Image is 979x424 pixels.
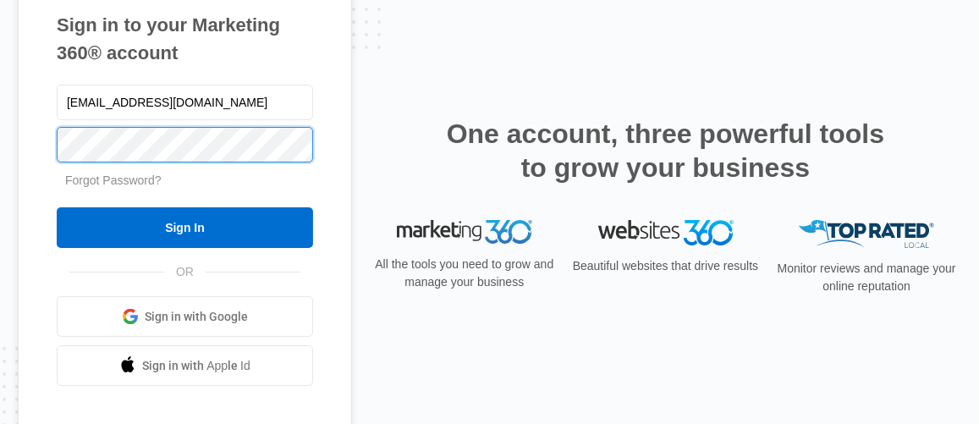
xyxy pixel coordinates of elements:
[397,220,532,244] img: Marketing 360
[57,207,313,248] input: Sign In
[571,257,761,275] p: Beautiful websites that drive results
[370,256,559,291] p: All the tools you need to grow and manage your business
[57,85,313,120] input: Email
[65,173,162,187] a: Forgot Password?
[772,260,961,295] p: Monitor reviews and manage your online reputation
[145,308,248,326] span: Sign in with Google
[57,296,313,337] a: Sign in with Google
[598,220,734,245] img: Websites 360
[57,11,313,67] h1: Sign in to your Marketing 360® account
[164,263,206,281] span: OR
[57,345,313,386] a: Sign in with Apple Id
[142,357,250,375] span: Sign in with Apple Id
[799,220,934,248] img: Top Rated Local
[442,117,890,184] h2: One account, three powerful tools to grow your business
